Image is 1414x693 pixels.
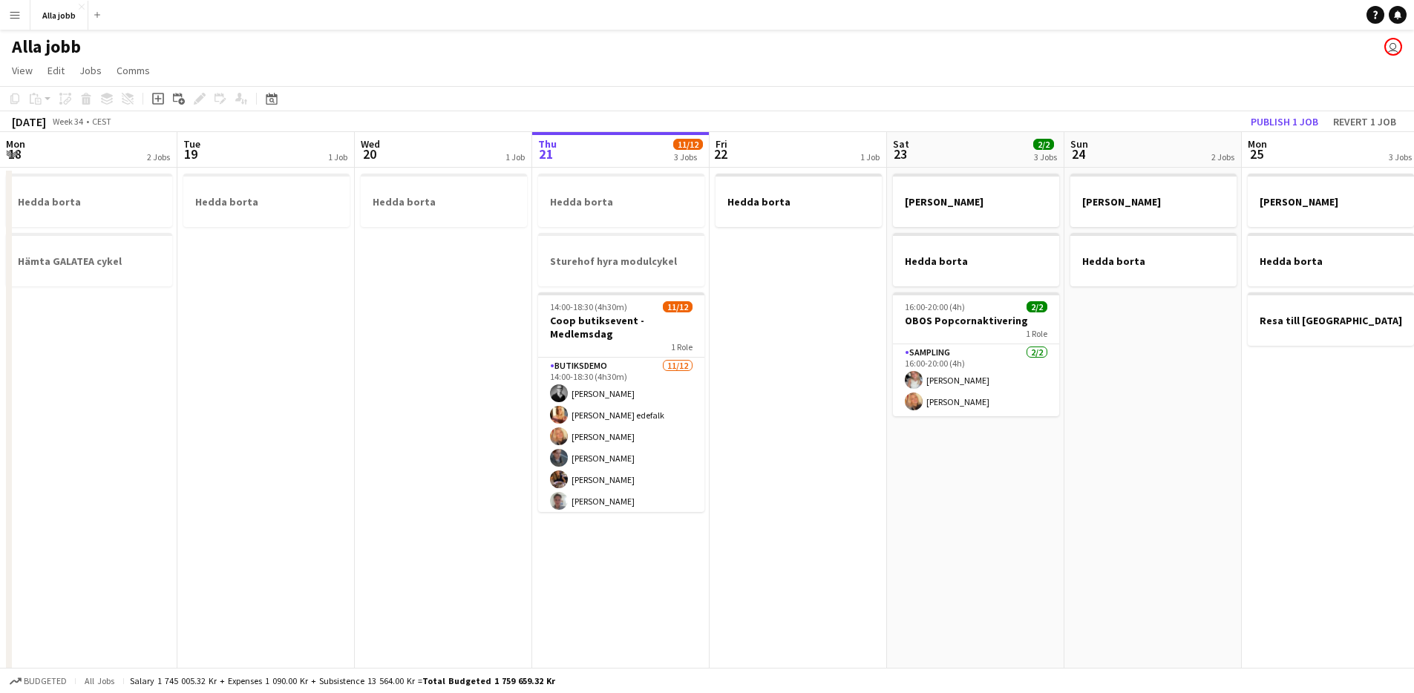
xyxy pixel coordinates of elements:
[6,61,39,80] a: View
[505,151,525,162] div: 1 Job
[1211,151,1234,162] div: 2 Jobs
[716,174,882,227] div: Hedda borta
[6,233,172,286] app-job-card: Hämta GALATEA cykel
[73,61,108,80] a: Jobs
[1245,112,1324,131] button: Publish 1 job
[6,254,172,268] h3: Hämta GALATEA cykel
[359,145,380,162] span: 20
[1068,145,1088,162] span: 24
[716,137,727,151] span: Fri
[6,174,172,227] app-job-card: Hedda borta
[12,36,81,58] h1: Alla jobb
[905,301,965,312] span: 16:00-20:00 (4h)
[1034,151,1057,162] div: 3 Jobs
[1389,151,1412,162] div: 3 Jobs
[1070,195,1237,208] h3: [PERSON_NAME]
[538,233,704,286] app-job-card: Sturehof hyra modulcykel
[79,64,102,77] span: Jobs
[42,61,71,80] a: Edit
[48,64,65,77] span: Edit
[1384,38,1402,56] app-user-avatar: Emil Hasselberg
[147,151,170,162] div: 2 Jobs
[893,314,1059,327] h3: OBOS Popcornaktivering
[4,145,25,162] span: 18
[893,174,1059,227] app-job-card: [PERSON_NAME]
[183,137,200,151] span: Tue
[30,1,88,30] button: Alla jobb
[1248,292,1414,346] app-job-card: Resa till [GEOGRAPHIC_DATA]
[1070,174,1237,227] app-job-card: [PERSON_NAME]
[893,233,1059,286] app-job-card: Hedda borta
[1248,137,1267,151] span: Mon
[1070,233,1237,286] app-job-card: Hedda borta
[111,61,156,80] a: Comms
[328,151,347,162] div: 1 Job
[1026,328,1047,339] span: 1 Role
[422,675,555,686] span: Total Budgeted 1 759 659.32 kr
[1248,233,1414,286] app-job-card: Hedda borta
[713,145,727,162] span: 22
[893,344,1059,416] app-card-role: Sampling2/216:00-20:00 (4h)[PERSON_NAME][PERSON_NAME]
[671,341,693,352] span: 1 Role
[893,195,1059,208] h3: [PERSON_NAME]
[893,254,1059,268] h3: Hedda borta
[673,139,703,150] span: 11/12
[550,301,627,312] span: 14:00-18:30 (4h30m)
[1248,195,1414,208] h3: [PERSON_NAME]
[117,64,150,77] span: Comms
[538,174,704,227] app-job-card: Hedda borta
[1327,112,1402,131] button: Revert 1 job
[538,137,557,151] span: Thu
[183,195,350,208] h3: Hedda borta
[716,195,882,208] h3: Hedda borta
[361,195,527,208] h3: Hedda borta
[7,673,69,689] button: Budgeted
[12,64,33,77] span: View
[1033,139,1054,150] span: 2/2
[130,675,555,686] div: Salary 1 745 005.32 kr + Expenses 1 090.00 kr + Subsistence 13 564.00 kr =
[891,145,909,162] span: 23
[181,145,200,162] span: 19
[1248,174,1414,227] app-job-card: [PERSON_NAME]
[1027,301,1047,312] span: 2/2
[6,137,25,151] span: Mon
[1246,145,1267,162] span: 25
[538,314,704,341] h3: Coop butiksevent - Medlemsdag
[361,137,380,151] span: Wed
[361,174,527,227] app-job-card: Hedda borta
[92,116,111,127] div: CEST
[49,116,86,127] span: Week 34
[674,151,702,162] div: 3 Jobs
[1248,314,1414,327] h3: Resa till [GEOGRAPHIC_DATA]
[183,174,350,227] app-job-card: Hedda borta
[538,195,704,208] h3: Hedda borta
[12,114,46,129] div: [DATE]
[82,675,117,686] span: All jobs
[538,358,704,645] app-card-role: Butiksdemo11/1214:00-18:30 (4h30m)[PERSON_NAME][PERSON_NAME] edefalk[PERSON_NAME][PERSON_NAME][PE...
[663,301,693,312] span: 11/12
[893,137,909,151] span: Sat
[24,676,67,686] span: Budgeted
[538,292,704,512] app-job-card: 14:00-18:30 (4h30m)11/12Coop butiksevent - Medlemsdag1 RoleButiksdemo11/1214:00-18:30 (4h30m)[PER...
[1248,254,1414,268] h3: Hedda borta
[860,151,880,162] div: 1 Job
[1070,254,1237,268] h3: Hedda borta
[893,292,1059,416] app-job-card: 16:00-20:00 (4h)2/2OBOS Popcornaktivering1 RoleSampling2/216:00-20:00 (4h)[PERSON_NAME][PERSON_NAME]
[536,145,557,162] span: 21
[538,254,704,268] h3: Sturehof hyra modulcykel
[6,195,172,208] h3: Hedda borta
